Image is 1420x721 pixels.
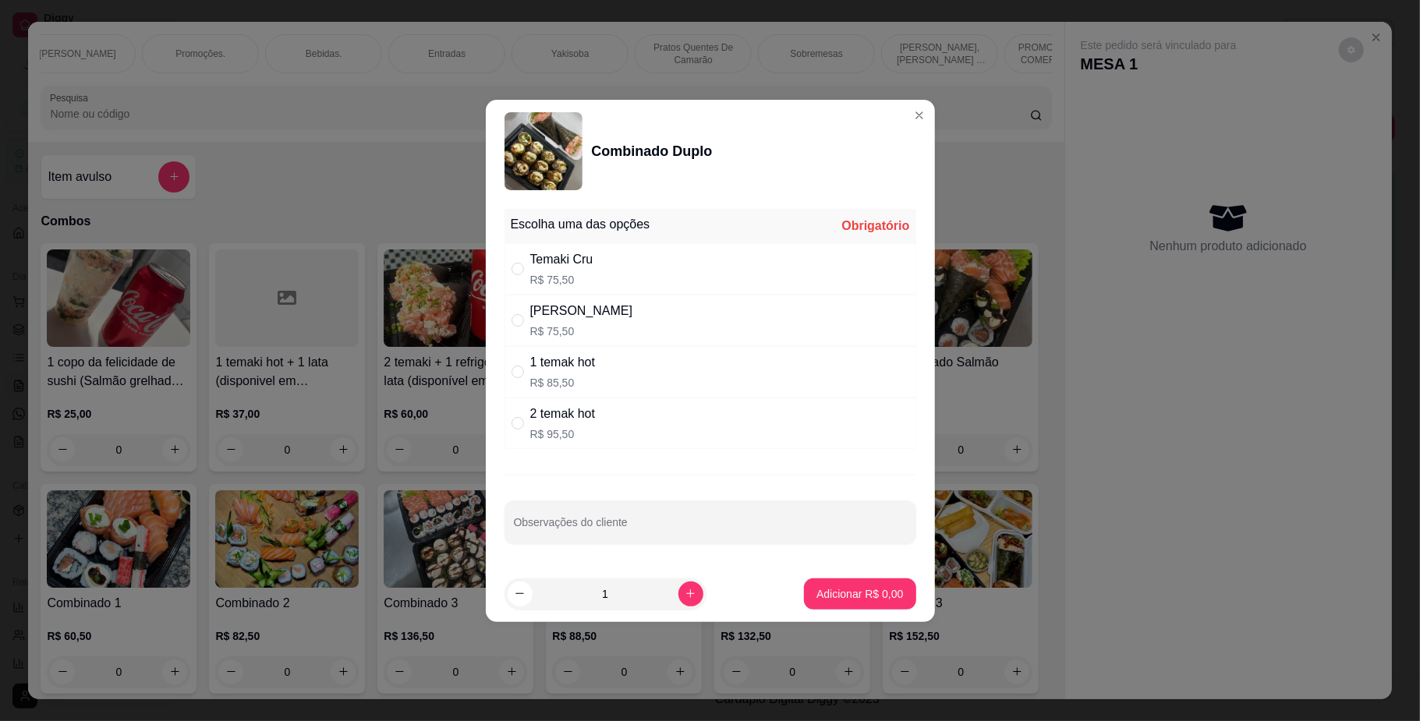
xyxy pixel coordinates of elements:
p: Adicionar R$ 0,00 [816,586,903,602]
p: R$ 75,50 [530,272,593,288]
input: Observações do cliente [514,521,907,536]
div: [PERSON_NAME] [530,302,633,320]
p: R$ 85,50 [530,375,596,391]
p: R$ 95,50 [530,426,596,442]
div: Combinado Duplo [592,140,713,162]
div: Obrigatório [841,217,909,235]
div: Escolha uma das opções [511,215,650,234]
button: Adicionar R$ 0,00 [804,578,915,610]
img: product-image [505,112,583,190]
button: decrease-product-quantity [508,581,533,606]
p: R$ 75,50 [530,323,633,339]
button: Close [907,103,932,128]
div: Temaki Cru [530,250,593,269]
div: 2 temak hot [530,405,596,423]
button: increase-product-quantity [678,581,703,606]
div: 1 temak hot [530,353,596,372]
